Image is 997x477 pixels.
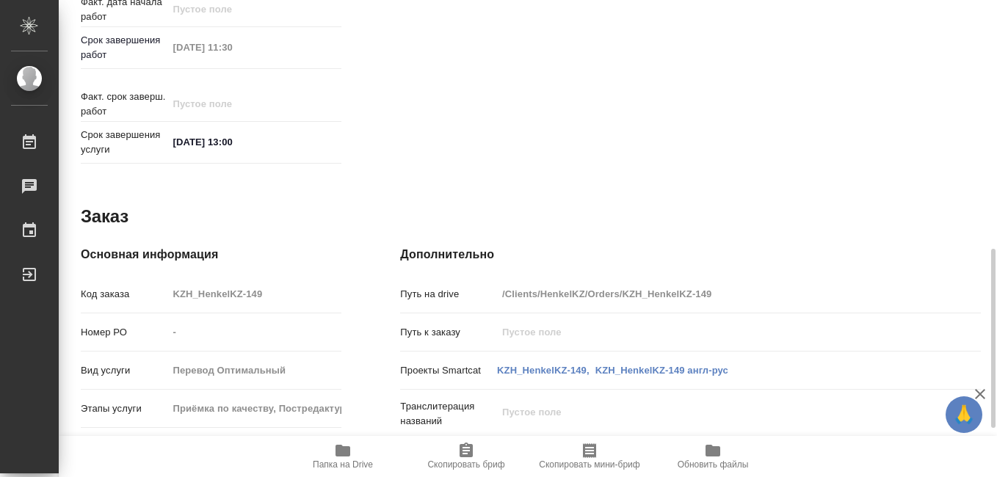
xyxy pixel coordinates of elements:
h2: Заказ [81,205,128,228]
button: Скопировать мини-бриф [528,436,651,477]
input: ✎ Введи что-нибудь [167,131,296,153]
p: Номер РО [81,325,167,340]
span: Обновить файлы [678,459,749,470]
span: Скопировать мини-бриф [539,459,639,470]
a: KZH_HenkelKZ-149, [497,365,590,376]
input: Пустое поле [497,283,932,305]
h4: Основная информация [81,246,341,263]
p: Транслитерация названий [400,399,497,429]
p: Факт. срок заверш. работ [81,90,167,119]
a: KZH_HenkelKZ-149 англ-рус [595,365,728,376]
input: Пустое поле [167,283,341,305]
button: Скопировать бриф [405,436,528,477]
input: Пустое поле [167,93,296,114]
span: Папка на Drive [313,459,373,470]
p: Проекты Smartcat [400,363,497,378]
button: 🙏 [946,396,982,433]
input: Пустое поле [167,37,296,58]
p: Срок завершения работ [81,33,167,62]
p: Код заказа [81,287,167,302]
p: Этапы услуги [81,401,167,416]
p: Путь к заказу [400,325,497,340]
p: Путь на drive [400,287,497,302]
input: Пустое поле [167,398,341,419]
input: Пустое поле [167,321,341,343]
h4: Дополнительно [400,246,981,263]
button: Папка на Drive [281,436,405,477]
input: Пустое поле [167,360,341,381]
p: Вид услуги [81,363,167,378]
span: 🙏 [951,399,976,430]
p: Срок завершения услуги [81,128,167,157]
input: Пустое поле [497,321,932,343]
span: Скопировать бриф [427,459,504,470]
button: Обновить файлы [651,436,775,477]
